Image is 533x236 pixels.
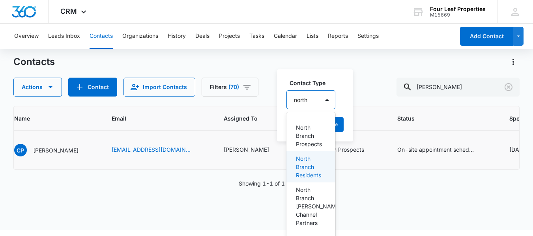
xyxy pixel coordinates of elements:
[397,145,476,154] div: On-site appointment scheduled
[460,27,513,46] button: Add Contact
[219,24,240,49] button: Projects
[239,179,285,188] p: Showing 1-1 of 1
[307,24,318,49] button: Lists
[430,12,486,18] div: account id
[296,123,324,148] p: North Branch Prospects
[68,78,117,97] button: Add Contact
[122,24,158,49] button: Organizations
[14,24,39,49] button: Overview
[202,78,258,97] button: Filters
[13,78,62,97] button: Actions
[396,78,520,97] input: Search Contacts
[430,6,486,12] div: account name
[112,145,191,154] a: [EMAIL_ADDRESS][DOMAIN_NAME]
[14,144,93,156] div: Name - Cindy Pruden - Select to Edit Field
[507,56,520,68] button: Actions
[249,24,264,49] button: Tasks
[112,145,205,155] div: Email - Brendy102690@yahoo.com - Select to Edit Field
[60,7,77,15] span: CRM
[502,81,515,93] button: Clear
[224,145,283,155] div: Assigned To - Tammi Lovelady - Select to Edit Field
[397,145,490,155] div: Status - On-site appointment scheduled - Select to Edit Field
[112,114,193,123] span: Email
[224,145,269,154] div: [PERSON_NAME]
[14,144,27,156] span: CP
[123,78,195,97] button: Import Contacts
[296,186,324,227] p: North Branch [PERSON_NAME] Channel Partners
[357,24,379,49] button: Settings
[13,56,55,68] h1: Contacts
[195,24,209,49] button: Deals
[328,24,348,49] button: Reports
[90,24,113,49] button: Contacts
[397,114,479,123] span: Status
[302,145,378,155] div: Type - North Branch Prospects - Select to Edit Field
[224,114,272,123] span: Assigned To
[168,24,186,49] button: History
[48,24,80,49] button: Leads Inbox
[296,154,324,179] p: North Branch Residents
[274,24,297,49] button: Calendar
[33,146,79,154] p: [PERSON_NAME]
[14,114,81,123] span: Name
[228,84,239,90] span: (70)
[290,79,339,87] label: Contact Type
